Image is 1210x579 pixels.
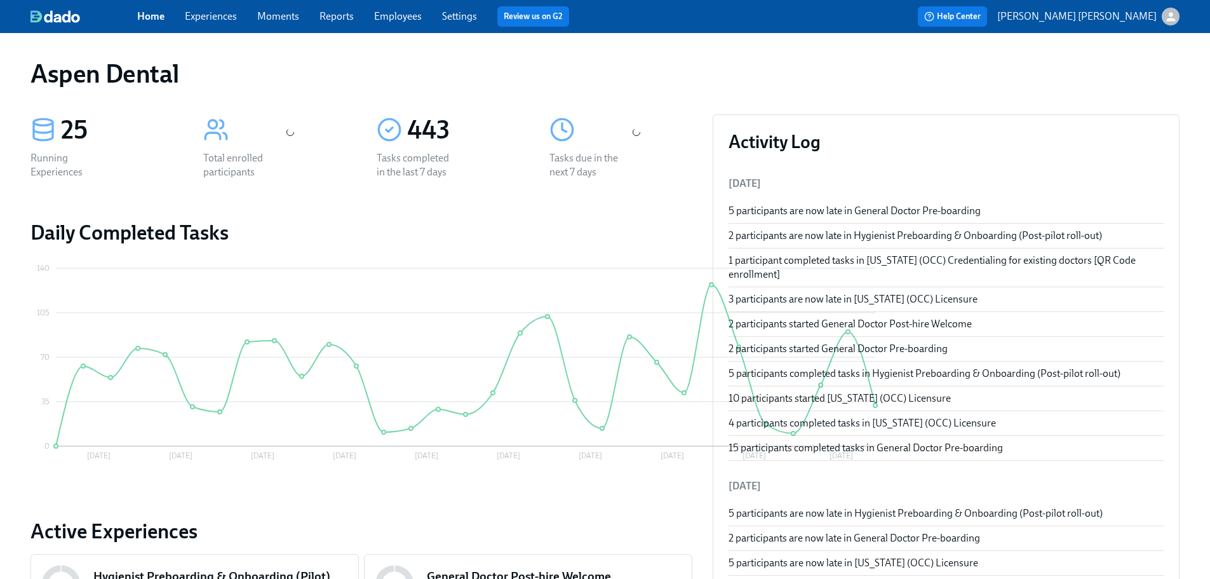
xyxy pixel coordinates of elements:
tspan: [DATE] [333,451,356,460]
a: Reports [319,10,354,22]
div: 2 participants started General Doctor Pre-boarding [729,342,1164,356]
div: 10 participants started [US_STATE] (OCC) Licensure [729,392,1164,405]
a: Settings [442,10,477,22]
a: Home [137,10,165,22]
div: 25 [61,114,173,146]
h1: Aspen Dental [30,58,178,89]
a: Moments [257,10,299,22]
tspan: [DATE] [497,451,520,460]
div: Tasks completed in the last 7 days [377,151,458,179]
div: 5 participants are now late in Hygienist Preboarding & Onboarding (Post-pilot roll-out) [729,507,1164,521]
a: Active Experiences [30,519,692,544]
a: dado [30,10,137,23]
div: 443 [407,114,519,146]
li: [DATE] [729,471,1164,501]
tspan: [DATE] [87,451,111,460]
div: 5 participants are now late in General Doctor Pre-boarding [729,204,1164,218]
div: 5 participants are now late in [US_STATE] (OCC) Licensure [729,556,1164,570]
div: 5 participants completed tasks in Hygienist Preboarding & Onboarding (Post-pilot roll-out) [729,367,1164,381]
h3: Activity Log [729,130,1164,153]
tspan: 0 [44,442,50,451]
tspan: [DATE] [251,451,274,460]
div: Running Experiences [30,151,112,179]
tspan: 105 [37,308,50,317]
h2: Daily Completed Tasks [30,220,692,245]
div: 4 participants completed tasks in [US_STATE] (OCC) Licensure [729,416,1164,430]
button: Help Center [918,6,987,27]
a: Experiences [185,10,237,22]
tspan: 35 [41,397,50,406]
img: dado [30,10,80,23]
tspan: 70 [41,353,50,362]
span: Help Center [924,10,981,23]
div: 1 participant completed tasks in [US_STATE] (OCC) Credentialing for existing doctors [QR Code enr... [729,254,1164,282]
a: Review us on G2 [504,10,563,23]
div: 2 participants started General Doctor Post-hire Welcome [729,317,1164,331]
div: 2 participants are now late in Hygienist Preboarding & Onboarding (Post-pilot roll-out) [729,229,1164,243]
div: Total enrolled participants [203,151,285,179]
div: Tasks due in the next 7 days [549,151,631,179]
tspan: [DATE] [579,451,602,460]
div: 2 participants are now late in General Doctor Pre-boarding [729,531,1164,545]
button: [PERSON_NAME] [PERSON_NAME] [997,8,1180,25]
p: [PERSON_NAME] [PERSON_NAME] [997,10,1157,24]
button: Review us on G2 [497,6,569,27]
tspan: [DATE] [169,451,192,460]
tspan: [DATE] [661,451,684,460]
div: 3 participants are now late in [US_STATE] (OCC) Licensure [729,292,1164,306]
div: 15 participants completed tasks in General Doctor Pre-boarding [729,441,1164,455]
a: Employees [374,10,422,22]
tspan: [DATE] [415,451,438,460]
span: [DATE] [729,177,761,189]
tspan: 140 [37,264,50,273]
